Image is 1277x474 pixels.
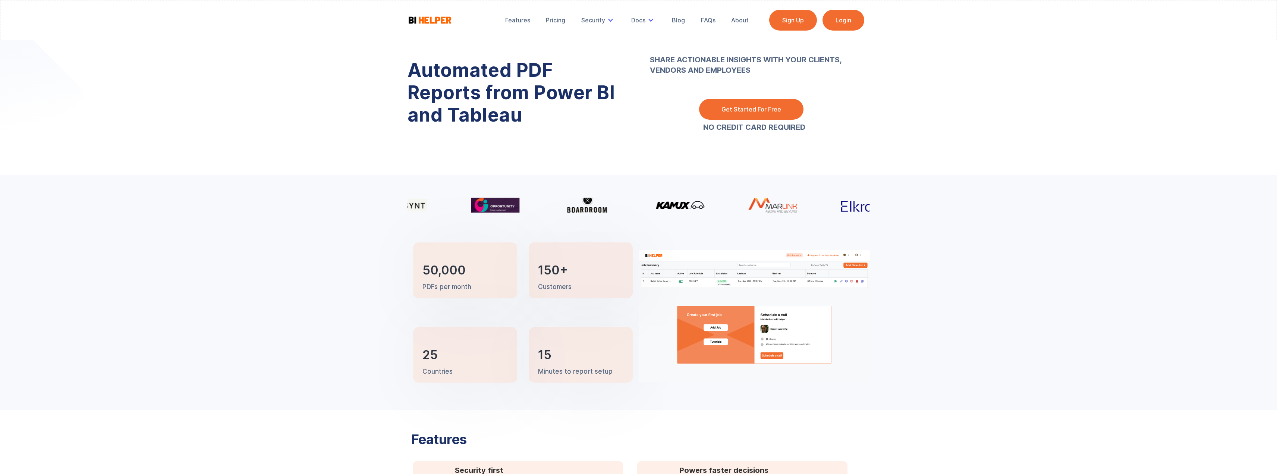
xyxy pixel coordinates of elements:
div: FAQs [701,16,715,24]
p: ‍ [650,34,859,86]
h3: Features [411,433,598,446]
a: Login [822,10,864,31]
a: Pricing [541,12,570,28]
h3: 15 [538,349,551,361]
div: Blog [672,16,685,24]
a: Features [500,12,535,28]
a: Sign Up [769,10,817,31]
h1: Automated PDF Reports from Power BI and Tableau [408,59,628,126]
h3: 25 [422,349,438,361]
a: Get Started For Free [699,99,803,120]
div: Security [581,16,605,24]
h3: 50,000 [422,265,466,276]
p: PDFs per month [422,283,471,292]
div: Docs [631,16,645,24]
div: About [731,16,749,24]
p: Customers [538,283,572,292]
h3: 150+ [538,265,568,276]
a: Blog [667,12,690,28]
p: Countries [422,367,453,376]
a: About [726,12,754,28]
a: NO CREDIT CARD REQUIRED [703,123,805,131]
div: Pricing [546,16,565,24]
div: Docs [626,12,661,28]
strong: NO CREDIT CARD REQUIRED [703,123,805,132]
p: Minutes to report setup [538,367,613,376]
strong: SHARE ACTIONABLE INSIGHTS WITH YOUR CLIENTS, VENDORS AND EMPLOYEES ‍ [650,34,859,86]
div: Features [505,16,530,24]
a: FAQs [696,12,721,28]
img: Klarsynt logo [378,199,427,211]
div: Security [576,12,621,28]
